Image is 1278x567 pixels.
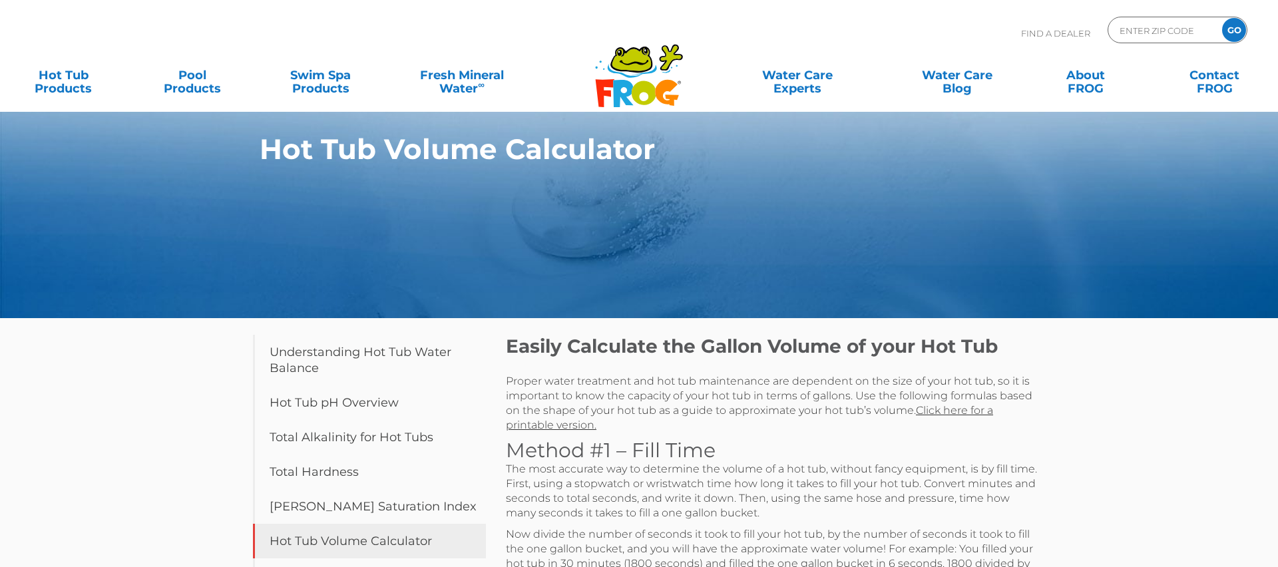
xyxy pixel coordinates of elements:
img: Frog Products Logo [588,27,690,108]
p: Find A Dealer [1021,17,1090,50]
sup: ∞ [478,79,485,90]
a: Total Alkalinity for Hot Tubs [253,420,486,455]
a: Hot Tub pH Overview [253,385,486,420]
a: Fresh MineralWater∞ [399,62,525,89]
a: Hot TubProducts [13,62,113,89]
a: Swim SpaProducts [271,62,371,89]
h2: Easily Calculate the Gallon Volume of your Hot Tub [506,335,1038,357]
a: Total Hardness [253,455,486,489]
h3: Method #1 – Fill Time [506,439,1038,462]
a: Hot Tub Volume Calculator [253,524,486,558]
p: The most accurate way to determine the volume of a hot tub, without fancy equipment, is by fill t... [506,462,1038,520]
a: AboutFROG [1036,62,1136,89]
a: ContactFROG [1165,62,1265,89]
p: Proper water treatment and hot tub maintenance are dependent on the size of your hot tub, so it i... [506,374,1038,433]
a: Water CareBlog [907,62,1007,89]
a: Water CareExperts [716,62,878,89]
a: Understanding Hot Tub Water Balance [253,335,486,385]
a: [PERSON_NAME] Saturation Index [253,489,486,524]
h1: Hot Tub Volume Calculator [260,133,958,165]
a: PoolProducts [142,62,242,89]
input: GO [1222,18,1246,42]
